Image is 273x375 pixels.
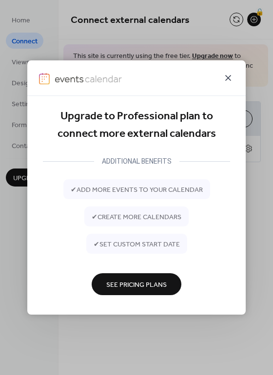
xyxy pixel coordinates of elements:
[106,280,167,290] span: See Pricing Plans
[39,73,50,85] img: logo-icon
[94,155,179,167] div: ADDITIONAL BENEFITS
[92,212,181,222] span: ✔ create more calendars
[43,108,230,143] div: Upgrade to Professional plan to connect more external calendars
[55,73,122,85] img: logo-type
[71,185,203,195] span: ✔ add more events to your calendar
[94,239,180,249] span: ✔ set custom start date
[92,273,181,295] button: See Pricing Plans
